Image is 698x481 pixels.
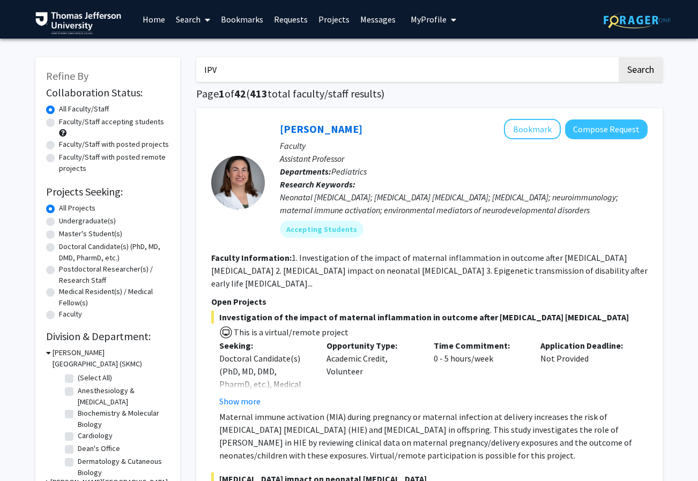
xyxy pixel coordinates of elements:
div: 0 - 5 hours/week [426,339,533,408]
div: Neonatal [MEDICAL_DATA]; [MEDICAL_DATA] [MEDICAL_DATA]; [MEDICAL_DATA]; neuroimmunology; maternal... [280,191,648,216]
span: 1 [219,87,225,100]
label: (Select All) [78,372,112,384]
label: Undergraduate(s) [59,215,116,227]
div: Academic Credit, Volunteer [318,339,426,408]
label: Faculty [59,309,82,320]
a: Messages [355,1,401,38]
span: 413 [250,87,268,100]
div: Not Provided [532,339,640,408]
label: Dean's Office [78,443,120,454]
span: 42 [234,87,246,100]
label: All Faculty/Staff [59,103,109,115]
label: Master's Student(s) [59,228,122,239]
h2: Projects Seeking: [46,185,169,198]
p: Open Projects [211,295,648,308]
p: Maternal immune activation (MIA) during pregnancy or maternal infection at delivery increases the... [219,410,648,462]
b: Faculty Information: [211,252,292,263]
mat-chip: Accepting Students [280,221,363,238]
p: Time Commitment: [434,339,525,352]
h3: [PERSON_NAME][GEOGRAPHIC_DATA] (SKMC) [53,347,169,370]
a: Home [137,1,170,38]
button: Compose Request to Elizabeth Wright-Jin [565,119,648,139]
p: Faculty [280,139,648,152]
label: Anesthesiology & [MEDICAL_DATA] [78,385,167,408]
h2: Collaboration Status: [46,86,169,99]
p: Assistant Professor [280,152,648,165]
p: Application Deadline: [540,339,632,352]
label: Doctoral Candidate(s) (PhD, MD, DMD, PharmD, etc.) [59,241,169,264]
h1: Page of ( total faculty/staff results) [196,87,663,100]
label: Dermatology & Cutaneous Biology [78,456,167,478]
p: Opportunity Type: [326,339,418,352]
fg-read-more: 1. Investigation of the impact of maternal inflammation in outcome after [MEDICAL_DATA] [MEDICAL_... [211,252,648,289]
label: Biochemistry & Molecular Biology [78,408,167,430]
label: Postdoctoral Researcher(s) / Research Staff [59,264,169,286]
button: Add Elizabeth Wright-Jin to Bookmarks [504,119,561,139]
a: [PERSON_NAME] [280,122,362,136]
b: Departments: [280,166,331,177]
span: Refine By [46,69,88,82]
p: Seeking: [219,339,310,352]
label: Faculty/Staff with posted remote projects [59,152,169,174]
img: Thomas Jefferson University Logo [35,12,121,34]
img: ForagerOne Logo [604,12,671,28]
span: My Profile [411,14,447,25]
a: Requests [269,1,313,38]
label: All Projects [59,202,95,214]
input: Search Keywords [196,57,617,82]
span: Pediatrics [331,166,367,177]
iframe: Chat [8,433,46,473]
span: Investigation of the impact of maternal inflammation in outcome after [MEDICAL_DATA] [MEDICAL_DATA] [211,311,648,324]
label: Faculty/Staff with posted projects [59,139,169,150]
a: Bookmarks [216,1,269,38]
label: Faculty/Staff accepting students [59,116,164,127]
div: Doctoral Candidate(s) (PhD, MD, DMD, PharmD, etc.), Medical Resident(s) / Medical Fellow(s) [219,352,310,416]
button: Search [619,57,663,82]
label: Cardiology [78,430,113,441]
a: Projects [313,1,355,38]
h2: Division & Department: [46,330,169,343]
span: This is a virtual/remote project [233,327,348,337]
b: Research Keywords: [280,179,355,190]
button: Show more [219,395,261,408]
a: Search [170,1,216,38]
label: Medical Resident(s) / Medical Fellow(s) [59,286,169,309]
